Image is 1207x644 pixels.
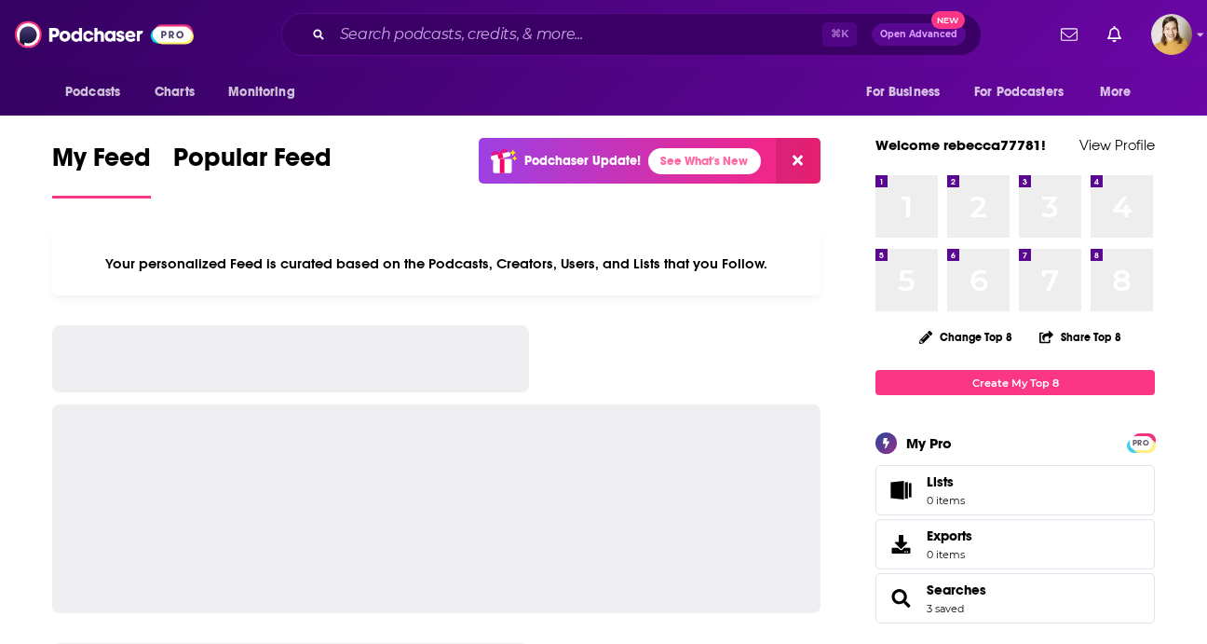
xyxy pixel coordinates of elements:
a: See What's New [648,148,761,174]
span: 0 items [927,548,972,561]
a: Exports [875,519,1155,569]
input: Search podcasts, credits, & more... [332,20,822,49]
span: Searches [875,573,1155,623]
a: Show notifications dropdown [1053,19,1085,50]
button: open menu [52,75,144,110]
span: Exports [927,528,972,544]
a: Show notifications dropdown [1100,19,1129,50]
button: open menu [962,75,1091,110]
a: Charts [142,75,206,110]
a: 3 saved [927,602,964,615]
span: For Podcasters [974,79,1064,105]
a: Lists [875,465,1155,515]
span: Open Advanced [880,30,957,39]
span: Popular Feed [173,142,332,185]
span: My Feed [52,142,151,185]
div: Search podcasts, credits, & more... [281,13,982,56]
button: Open AdvancedNew [872,23,966,46]
img: Podchaser - Follow, Share and Rate Podcasts [15,17,194,52]
a: PRO [1130,435,1152,449]
span: Charts [155,79,195,105]
img: User Profile [1151,14,1192,55]
span: Lists [927,473,965,490]
span: PRO [1130,436,1152,450]
span: ⌘ K [822,22,857,47]
a: Searches [927,582,986,598]
button: open menu [1087,75,1155,110]
a: My Feed [52,142,151,199]
div: Your personalized Feed is curated based on the Podcasts, Creators, Users, and Lists that you Follow. [52,232,820,295]
span: Podcasts [65,79,120,105]
span: Lists [882,477,919,503]
span: More [1100,79,1132,105]
button: Share Top 8 [1038,319,1122,355]
a: Popular Feed [173,142,332,199]
a: Create My Top 8 [875,370,1155,395]
button: open menu [215,75,319,110]
span: Exports [882,531,919,557]
span: Logged in as rebecca77781 [1151,14,1192,55]
div: My Pro [906,434,952,452]
span: For Business [866,79,940,105]
button: open menu [853,75,963,110]
button: Change Top 8 [908,325,1024,349]
span: Lists [927,473,954,490]
span: Monitoring [228,79,294,105]
span: 0 items [927,494,965,507]
a: Searches [882,585,919,611]
span: New [931,11,965,29]
a: View Profile [1079,136,1155,154]
button: Show profile menu [1151,14,1192,55]
p: Podchaser Update! [524,153,641,169]
a: Welcome rebecca77781! [875,136,1046,154]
